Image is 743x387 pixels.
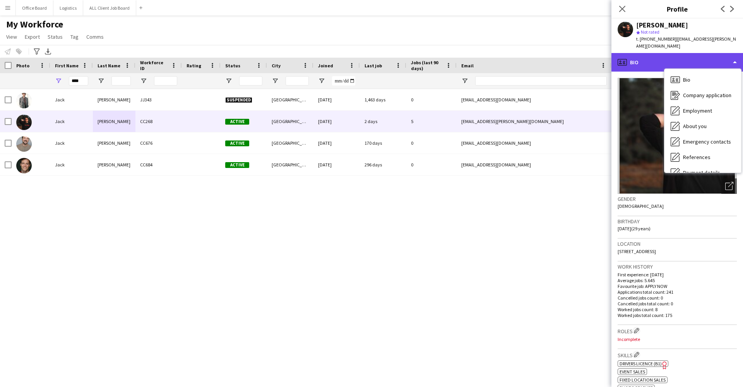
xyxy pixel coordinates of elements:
[22,32,43,42] a: Export
[267,154,313,175] div: [GEOGRAPHIC_DATA]
[360,154,406,175] div: 296 days
[406,111,457,132] div: 5
[25,33,40,40] span: Export
[267,132,313,154] div: [GEOGRAPHIC_DATA]
[267,89,313,110] div: [GEOGRAPHIC_DATA]
[406,89,457,110] div: 0
[360,132,406,154] div: 170 days
[618,307,737,312] p: Worked jobs count: 8
[135,111,182,132] div: CC268
[641,29,659,35] span: Not rated
[313,89,360,110] div: [DATE]
[461,77,468,84] button: Open Filter Menu
[618,248,656,254] span: [STREET_ADDRESS]
[6,33,17,40] span: View
[45,32,66,42] a: Status
[664,103,741,118] div: Employment
[618,226,651,231] span: [DATE] (29 years)
[16,0,53,15] button: Office Board
[406,132,457,154] div: 0
[636,22,688,29] div: [PERSON_NAME]
[664,87,741,103] div: Company application
[611,53,743,72] div: Bio
[618,295,737,301] p: Cancelled jobs count: 0
[98,77,104,84] button: Open Filter Menu
[457,111,611,132] div: [EMAIL_ADDRESS][PERSON_NAME][DOMAIN_NAME]
[53,0,83,15] button: Logistics
[111,76,131,86] input: Last Name Filter Input
[664,134,741,149] div: Emergency contacts
[683,76,690,83] span: Bio
[93,132,135,154] div: [PERSON_NAME]
[135,154,182,175] div: CC684
[636,36,676,42] span: t. [PHONE_NUMBER]
[683,138,731,145] span: Emergency contacts
[618,283,737,289] p: Favourite job: APPLY NOW
[16,158,32,173] img: Jack Whittle
[618,272,737,277] p: First experience: [DATE]
[664,165,741,180] div: Payment details
[225,97,252,103] span: Suspended
[55,77,62,84] button: Open Filter Menu
[683,123,707,130] span: About you
[618,301,737,307] p: Cancelled jobs total count: 0
[618,327,737,335] h3: Roles
[683,92,731,99] span: Company application
[50,111,93,132] div: Jack
[140,77,147,84] button: Open Filter Menu
[67,32,82,42] a: Tag
[683,107,712,114] span: Employment
[135,132,182,154] div: CC676
[187,63,201,68] span: Rating
[50,154,93,175] div: Jack
[620,361,662,366] span: Drivers Licence (B1)
[618,218,737,225] h3: Birthday
[683,154,710,161] span: References
[32,47,41,56] app-action-btn: Advanced filters
[50,132,93,154] div: Jack
[272,77,279,84] button: Open Filter Menu
[475,76,607,86] input: Email Filter Input
[457,132,611,154] div: [EMAIL_ADDRESS][DOMAIN_NAME]
[16,115,32,130] img: Jack Reeve
[135,89,182,110] div: JJ343
[86,33,104,40] span: Comms
[318,63,333,68] span: Joined
[55,63,79,68] span: First Name
[16,63,29,68] span: Photo
[636,36,736,49] span: | [EMAIL_ADDRESS][PERSON_NAME][DOMAIN_NAME]
[406,154,457,175] div: 0
[225,63,240,68] span: Status
[140,60,168,71] span: Workforce ID
[664,149,741,165] div: References
[360,89,406,110] div: 1,463 days
[618,78,737,194] img: Crew avatar or photo
[365,63,382,68] span: Last job
[332,76,355,86] input: Joined Filter Input
[98,63,120,68] span: Last Name
[461,63,474,68] span: Email
[154,76,177,86] input: Workforce ID Filter Input
[225,140,249,146] span: Active
[16,136,32,152] img: Jack Simpson
[225,162,249,168] span: Active
[267,111,313,132] div: [GEOGRAPHIC_DATA]
[272,63,281,68] span: City
[6,19,63,30] span: My Workforce
[43,47,53,56] app-action-btn: Export XLSX
[457,154,611,175] div: [EMAIL_ADDRESS][DOMAIN_NAME]
[313,132,360,154] div: [DATE]
[618,240,737,247] h3: Location
[286,76,309,86] input: City Filter Input
[225,119,249,125] span: Active
[683,169,720,176] span: Payment details
[70,33,79,40] span: Tag
[313,154,360,175] div: [DATE]
[93,154,135,175] div: [PERSON_NAME]
[721,178,737,194] div: Open photos pop-in
[93,89,135,110] div: [PERSON_NAME]
[318,77,325,84] button: Open Filter Menu
[16,93,32,108] img: Jack Gomm
[457,89,611,110] div: [EMAIL_ADDRESS][DOMAIN_NAME]
[618,336,737,342] p: Incomplete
